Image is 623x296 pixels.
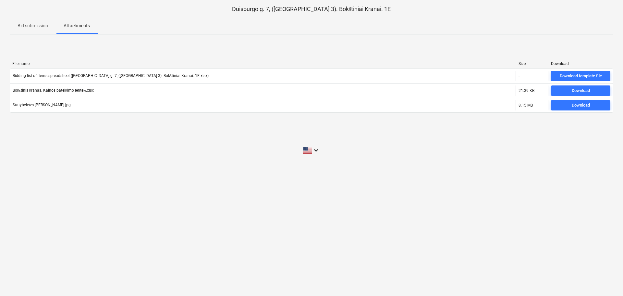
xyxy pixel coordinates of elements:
[551,71,610,81] button: Download template file
[560,72,602,80] div: Download template file
[551,85,610,96] button: Download
[519,61,546,66] div: Size
[12,61,513,66] div: File name
[519,74,519,78] div: -
[572,102,590,109] div: Download
[13,103,71,108] div: Statybvietės [PERSON_NAME].jpg
[519,103,533,108] div: 8.15 MB
[312,147,320,154] i: keyboard_arrow_down
[64,22,90,29] p: Attachments
[572,87,590,95] div: Download
[13,88,94,93] div: Bokštinis kranas. Kainos pateikimo lentelė.xlsx
[519,88,534,93] div: 21.39 KB
[10,5,613,13] p: Duisburgo g. 7, ([GEOGRAPHIC_DATA] 3). Bokštiniai Kranai. 1E
[551,100,610,110] button: Download
[13,73,209,78] div: Bidding list of items spreadsheet ([GEOGRAPHIC_DATA] g. 7, ([GEOGRAPHIC_DATA] 3). Bokštiniai Kran...
[551,61,611,66] div: Download
[18,22,48,29] p: Bid submission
